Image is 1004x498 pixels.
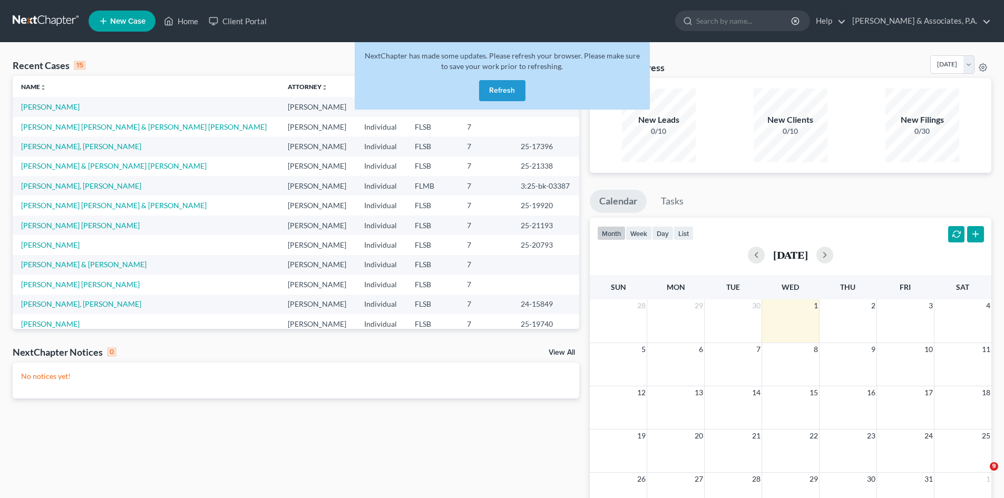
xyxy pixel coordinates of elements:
td: FLSB [406,255,459,275]
span: 22 [808,429,819,442]
button: day [652,226,674,240]
span: 1 [813,299,819,312]
span: Wed [782,282,799,291]
span: 28 [636,299,647,312]
td: 25-19920 [512,196,579,215]
span: 13 [694,386,704,399]
span: 9 [870,343,876,356]
td: Individual [356,314,406,334]
span: 6 [698,343,704,356]
span: Sat [956,282,969,291]
p: No notices yet! [21,371,571,382]
span: 28 [751,473,762,485]
a: Calendar [590,190,647,213]
span: 12 [636,386,647,399]
td: Individual [356,136,406,156]
td: FLMB [406,176,459,196]
div: NextChapter Notices [13,346,116,358]
a: [PERSON_NAME] [PERSON_NAME] & [PERSON_NAME] [PERSON_NAME] [21,122,267,131]
td: [PERSON_NAME] [279,117,356,136]
td: 7 [459,117,512,136]
div: New Filings [885,114,959,126]
td: Individual [356,235,406,255]
td: FLSB [406,117,459,136]
h2: [DATE] [773,249,808,260]
td: FLSB [406,275,459,294]
a: View All [549,349,575,356]
span: 26 [636,473,647,485]
span: Fri [900,282,911,291]
span: 30 [751,299,762,312]
span: 30 [866,473,876,485]
a: Home [159,12,203,31]
a: [PERSON_NAME], [PERSON_NAME] [21,181,141,190]
td: 7 [459,255,512,275]
td: Individual [356,216,406,235]
span: 15 [808,386,819,399]
td: 25-21338 [512,157,579,176]
span: 8 [813,343,819,356]
td: FLSB [406,235,459,255]
td: [PERSON_NAME] [279,176,356,196]
td: Individual [356,295,406,314]
button: Refresh [479,80,525,101]
span: 31 [923,473,934,485]
td: 25-21193 [512,216,579,235]
span: 21 [751,429,762,442]
span: 25 [981,429,991,442]
span: 14 [751,386,762,399]
span: Thu [840,282,855,291]
a: [PERSON_NAME] [PERSON_NAME] & [PERSON_NAME] [21,201,207,210]
td: [PERSON_NAME] [279,235,356,255]
td: 7 [459,216,512,235]
span: NextChapter has made some updates. Please refresh your browser. Please make sure to save your wor... [365,51,640,71]
a: Help [811,12,846,31]
span: 9 [990,462,998,471]
span: 23 [866,429,876,442]
td: Individual [356,117,406,136]
a: [PERSON_NAME] & Associates, P.A. [847,12,991,31]
td: Individual [356,196,406,215]
td: [PERSON_NAME] [279,97,356,116]
td: 7 [459,176,512,196]
a: [PERSON_NAME] & [PERSON_NAME] [PERSON_NAME] [21,161,207,170]
a: [PERSON_NAME], [PERSON_NAME] [21,142,141,151]
td: 25-19740 [512,314,579,334]
a: Client Portal [203,12,272,31]
span: 4 [985,299,991,312]
td: 7 [459,235,512,255]
button: week [626,226,652,240]
td: [PERSON_NAME] [279,314,356,334]
a: Tasks [651,190,693,213]
td: [PERSON_NAME] [279,216,356,235]
span: 7 [755,343,762,356]
a: [PERSON_NAME], [PERSON_NAME] [21,299,141,308]
span: 10 [923,343,934,356]
td: 7 [459,136,512,156]
td: [PERSON_NAME] [279,255,356,275]
span: 17 [923,386,934,399]
td: Individual [356,275,406,294]
span: New Case [110,17,145,25]
td: FLSB [406,157,459,176]
div: 0/10 [754,126,827,136]
a: Nameunfold_more [21,83,46,91]
span: Sun [611,282,626,291]
td: FLSB [406,314,459,334]
span: 2 [870,299,876,312]
div: 15 [74,61,86,70]
a: Attorneyunfold_more [288,83,328,91]
td: Individual [356,176,406,196]
td: [PERSON_NAME] [279,196,356,215]
div: New Clients [754,114,827,126]
span: 29 [808,473,819,485]
a: [PERSON_NAME] [21,102,80,111]
iframe: Intercom live chat [968,462,993,487]
td: 7 [459,314,512,334]
span: 24 [923,429,934,442]
td: FLSB [406,136,459,156]
div: 0/30 [885,126,959,136]
a: [PERSON_NAME] & [PERSON_NAME] [21,260,147,269]
button: list [674,226,694,240]
button: month [597,226,626,240]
